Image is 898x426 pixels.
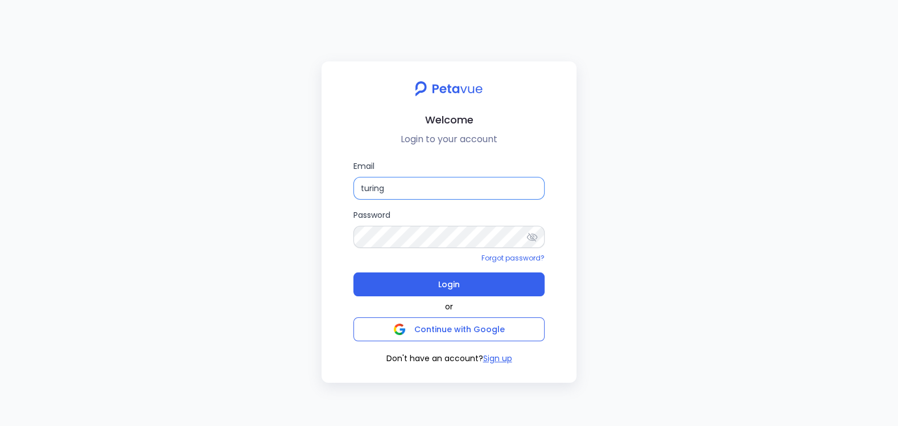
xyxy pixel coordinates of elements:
span: or [445,301,453,313]
label: Password [353,209,545,248]
h2: Welcome [331,111,567,128]
input: Password [353,226,545,248]
span: Continue with Google [414,324,505,335]
span: Don't have an account? [386,353,483,365]
input: Email [353,177,545,200]
label: Email [353,160,545,200]
a: Forgot password? [481,253,545,263]
button: Login [353,272,545,296]
img: petavue logo [407,75,490,102]
span: Login [438,276,460,292]
button: Sign up [483,353,512,365]
button: Continue with Google [353,317,545,341]
p: Login to your account [331,133,567,146]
